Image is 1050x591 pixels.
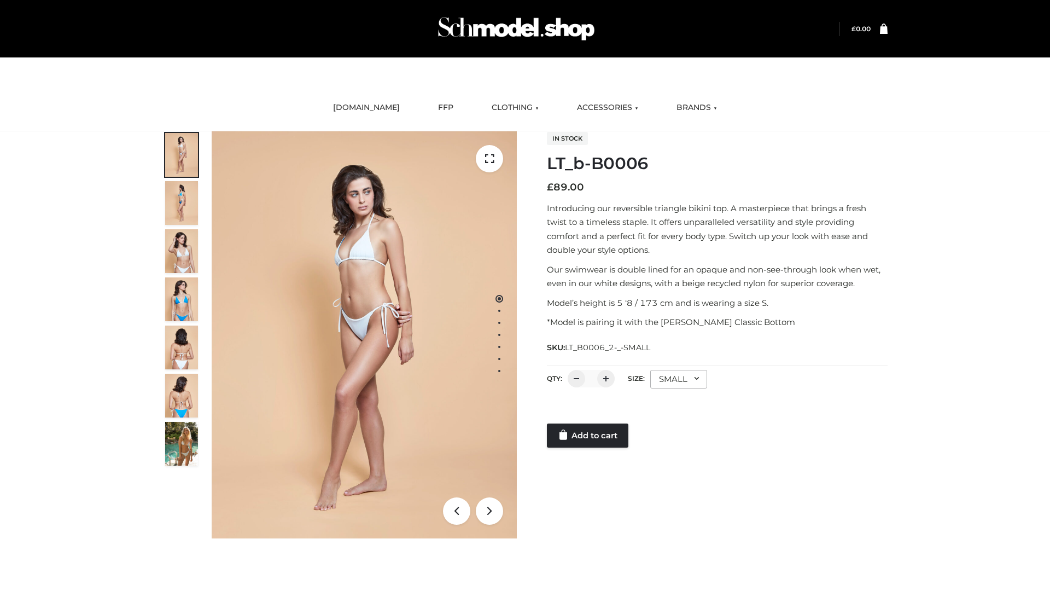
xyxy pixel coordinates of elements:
[547,181,584,193] bdi: 89.00
[212,131,517,538] img: ArielClassicBikiniTop_CloudNine_AzureSky_OW114ECO_1
[165,181,198,225] img: ArielClassicBikiniTop_CloudNine_AzureSky_OW114ECO_2-scaled.jpg
[547,424,628,448] a: Add to cart
[547,132,588,145] span: In stock
[569,96,646,120] a: ACCESSORIES
[547,181,553,193] span: £
[547,341,651,354] span: SKU:
[165,374,198,418] img: ArielClassicBikiniTop_CloudNine_AzureSky_OW114ECO_8-scaled.jpg
[434,7,598,50] img: Schmodel Admin 964
[165,422,198,466] img: Arieltop_CloudNine_AzureSky2.jpg
[547,374,562,383] label: QTY:
[668,96,725,120] a: BRANDS
[851,25,856,33] span: £
[650,370,707,389] div: SMALL
[547,296,888,310] p: Model’s height is 5 ‘8 / 173 cm and is wearing a size S.
[547,201,888,257] p: Introducing our reversible triangle bikini top. A masterpiece that brings a fresh twist to a time...
[483,96,547,120] a: CLOTHING
[165,133,198,177] img: ArielClassicBikiniTop_CloudNine_AzureSky_OW114ECO_1-scaled.jpg
[430,96,462,120] a: FFP
[325,96,408,120] a: [DOMAIN_NAME]
[165,326,198,369] img: ArielClassicBikiniTop_CloudNine_AzureSky_OW114ECO_7-scaled.jpg
[547,154,888,173] h1: LT_b-B0006
[547,263,888,291] p: Our swimwear is double lined for an opaque and non-see-through look when wet, even in our white d...
[165,229,198,273] img: ArielClassicBikiniTop_CloudNine_AzureSky_OW114ECO_3-scaled.jpg
[547,315,888,329] p: *Model is pairing it with the [PERSON_NAME] Classic Bottom
[851,25,871,33] bdi: 0.00
[851,25,871,33] a: £0.00
[565,343,650,352] span: LT_B0006_2-_-SMALL
[165,277,198,321] img: ArielClassicBikiniTop_CloudNine_AzureSky_OW114ECO_4-scaled.jpg
[628,374,645,383] label: Size:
